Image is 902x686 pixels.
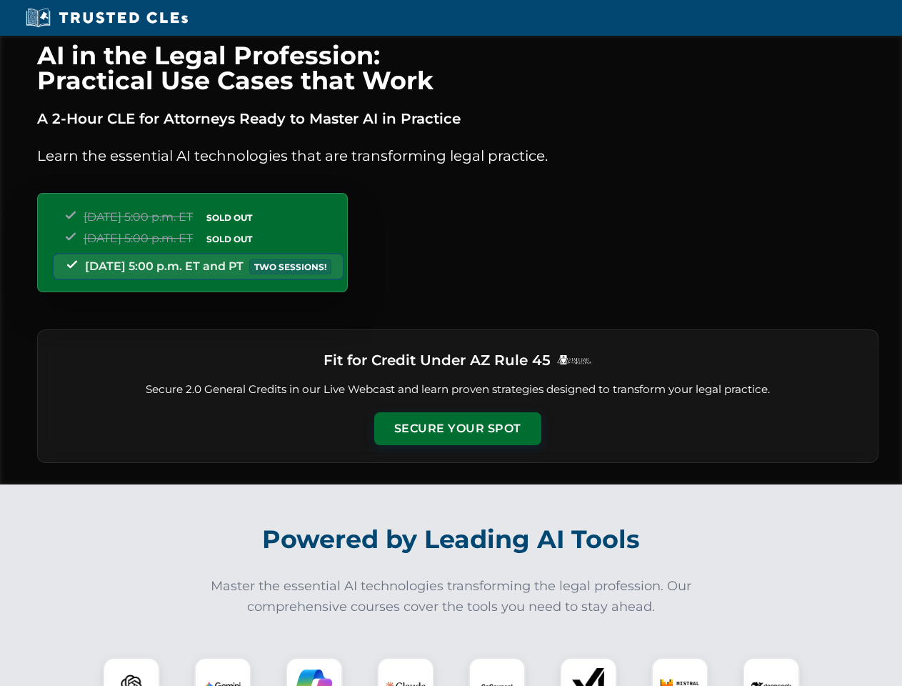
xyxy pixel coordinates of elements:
[201,210,257,225] span: SOLD OUT
[84,210,193,224] span: [DATE] 5:00 p.m. ET
[37,144,878,167] p: Learn the essential AI technologies that are transforming legal practice.
[324,347,551,373] h3: Fit for Credit Under AZ Rule 45
[37,107,878,130] p: A 2-Hour CLE for Attorneys Ready to Master AI in Practice
[201,576,701,617] p: Master the essential AI technologies transforming the legal profession. Our comprehensive courses...
[21,7,192,29] img: Trusted CLEs
[55,382,861,398] p: Secure 2.0 General Credits in our Live Webcast and learn proven strategies designed to transform ...
[374,412,541,445] button: Secure Your Spot
[201,232,257,247] span: SOLD OUT
[37,43,878,93] h1: AI in the Legal Profession: Practical Use Cases that Work
[84,232,193,245] span: [DATE] 5:00 p.m. ET
[56,514,847,565] h2: Powered by Leading AI Tools
[556,354,592,365] img: Logo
